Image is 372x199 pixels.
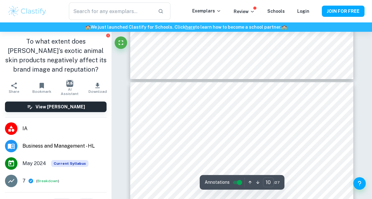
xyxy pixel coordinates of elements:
p: Review [234,8,255,15]
button: Fullscreen [115,36,127,49]
img: AI Assistant [66,80,73,87]
span: 🏫 [282,25,287,30]
span: IA [22,125,107,132]
a: Schools [267,9,285,14]
span: ( ) [36,178,59,184]
a: Login [297,9,309,14]
p: Exemplars [192,7,221,14]
span: Business and Management - HL [22,142,107,150]
button: Breakdown [37,178,58,184]
span: 🏫 [85,25,91,30]
span: Share [9,89,19,94]
h1: To what extent does [PERSON_NAME]‘s exotic animal skin products negatively affect its brand image... [5,37,107,74]
a: here [185,25,195,30]
input: Search for any exemplars... [69,2,153,20]
button: Download [84,79,112,97]
span: May 2024 [22,160,46,167]
p: 7 [22,177,26,185]
span: Annotations [205,179,230,186]
h6: View [PERSON_NAME] [36,103,85,110]
button: Help and Feedback [353,177,366,190]
button: JOIN FOR FREE [322,6,365,17]
span: / 27 [274,180,279,185]
span: Current Syllabus [51,160,88,167]
button: AI Assistant [56,79,84,97]
button: Report issue [106,33,110,38]
h6: We just launched Clastify for Schools. Click to learn how to become a school partner. [1,24,371,31]
button: Bookmark [28,79,56,97]
button: View [PERSON_NAME] [5,102,107,112]
span: Bookmark [32,89,51,94]
div: This exemplar is based on the current syllabus. Feel free to refer to it for inspiration/ideas wh... [51,160,88,167]
span: Download [88,89,107,94]
span: AI Assistant [60,87,80,96]
img: Clastify logo [7,5,47,17]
